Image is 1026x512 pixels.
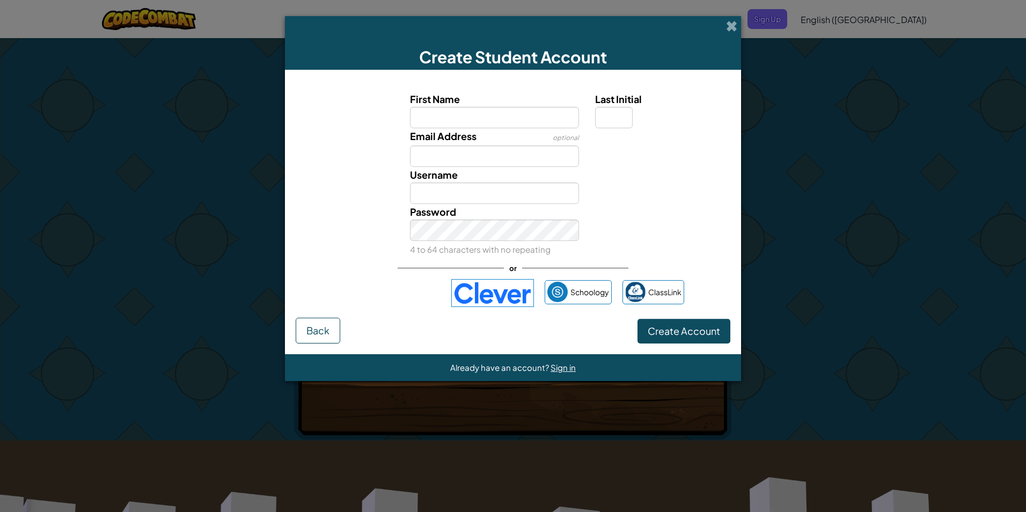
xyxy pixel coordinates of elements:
[595,93,642,105] span: Last Initial
[648,284,681,300] span: ClassLink
[410,130,477,142] span: Email Address
[450,362,551,372] span: Already have an account?
[551,362,576,372] a: Sign in
[336,281,446,305] iframe: Sign in with Google Button
[504,260,522,276] span: or
[410,206,456,218] span: Password
[451,279,534,307] img: clever-logo-blue.png
[410,93,460,105] span: First Name
[553,134,579,142] span: optional
[306,324,329,337] span: Back
[410,244,551,254] small: 4 to 64 characters with no repeating
[419,47,607,67] span: Create Student Account
[410,169,458,181] span: Username
[637,319,730,343] button: Create Account
[625,282,646,302] img: classlink-logo-small.png
[547,282,568,302] img: schoology.png
[296,318,340,343] button: Back
[648,325,720,337] span: Create Account
[570,284,609,300] span: Schoology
